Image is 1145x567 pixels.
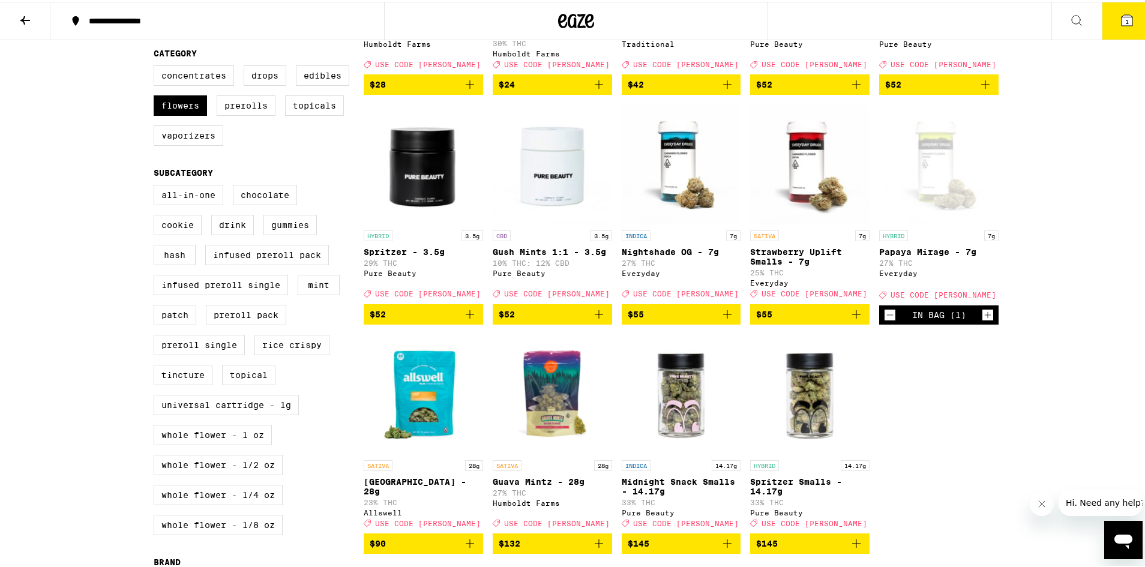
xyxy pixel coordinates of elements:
[364,38,483,46] div: Humboldt Farms
[154,94,207,114] label: Flowers
[285,94,344,114] label: Topicals
[493,497,612,505] div: Humboldt Farms
[756,78,772,88] span: $52
[855,229,870,239] p: 7g
[750,532,870,552] button: Add to bag
[879,38,999,46] div: Pure Beauty
[375,518,481,526] span: USE CODE [PERSON_NAME]
[364,103,483,223] img: Pure Beauty - Spritzer - 3.5g
[622,103,741,223] img: Everyday - Nightshade OG - 7g
[493,475,612,485] p: Guava Mintz - 28g
[154,47,197,56] legend: Category
[750,458,779,469] p: HYBRID
[222,363,275,383] label: Topical
[984,229,999,239] p: 7g
[750,73,870,93] button: Add to bag
[154,166,213,176] legend: Subcategory
[364,73,483,93] button: Add to bag
[762,518,867,526] span: USE CODE [PERSON_NAME]
[622,497,741,505] p: 33% THC
[912,308,966,318] div: In Bag (1)
[591,229,612,239] p: 3.5g
[364,302,483,323] button: Add to bag
[364,532,483,552] button: Add to bag
[712,458,741,469] p: 14.17g
[879,245,999,255] p: Papaya Mirage - 7g
[756,537,778,547] span: $145
[1059,488,1143,514] iframe: Message from company
[750,245,870,265] p: Strawberry Uplift Smalls - 7g
[493,48,612,56] div: Humboldt Farms
[622,507,741,515] div: Pure Beauty
[254,333,329,353] label: Rice Crispy
[756,308,772,317] span: $55
[154,303,196,323] label: Patch
[364,245,483,255] p: Spritzer - 3.5g
[726,229,741,239] p: 7g
[493,103,612,302] a: Open page for Gush Mints 1:1 - 3.5g from Pure Beauty
[370,308,386,317] span: $52
[461,229,483,239] p: 3.5g
[841,458,870,469] p: 14.17g
[504,59,610,67] span: USE CODE [PERSON_NAME]
[750,229,779,239] p: SATIVA
[884,307,896,319] button: Decrement
[750,475,870,494] p: Spritzer Smalls - 14.17g
[622,229,651,239] p: INDICA
[211,213,254,233] label: Drink
[1030,490,1054,514] iframe: Close message
[493,532,612,552] button: Add to bag
[375,289,481,296] span: USE CODE [PERSON_NAME]
[154,273,288,293] label: Infused Preroll Single
[364,497,483,505] p: 23% THC
[622,475,741,494] p: Midnight Snack Smalls - 14.17g
[622,103,741,302] a: Open page for Nightshade OG - 7g from Everyday
[364,458,392,469] p: SATIVA
[622,73,741,93] button: Add to bag
[499,308,515,317] span: $52
[154,64,234,84] label: Concentrates
[750,277,870,285] div: Everyday
[154,243,196,263] label: Hash
[879,229,908,239] p: HYBRID
[364,332,483,532] a: Open page for Garden Grove - 28g from Allswell
[154,556,181,565] legend: Brand
[879,268,999,275] div: Everyday
[891,59,996,67] span: USE CODE [PERSON_NAME]
[493,487,612,495] p: 27% THC
[499,537,520,547] span: $132
[493,245,612,255] p: Gush Mints 1:1 - 3.5g
[263,213,317,233] label: Gummies
[1104,519,1143,557] iframe: Button to launch messaging window
[628,78,644,88] span: $42
[879,103,999,303] a: Open page for Papaya Mirage - 7g from Everyday
[154,393,299,413] label: Universal Cartridge - 1g
[622,332,741,452] img: Pure Beauty - Midnight Snack Smalls - 14.17g
[493,229,511,239] p: CBD
[154,183,223,203] label: All-In-One
[750,332,870,452] img: Pure Beauty - Spritzer Smalls - 14.17g
[879,73,999,93] button: Add to bag
[982,307,994,319] button: Increment
[154,513,283,533] label: Whole Flower - 1/8 oz
[622,268,741,275] div: Everyday
[594,458,612,469] p: 28g
[493,302,612,323] button: Add to bag
[493,257,612,265] p: 10% THC: 12% CBD
[217,94,275,114] label: Prerolls
[750,267,870,275] p: 25% THC
[885,78,901,88] span: $52
[370,537,386,547] span: $90
[7,8,86,18] span: Hi. Need any help?
[364,332,483,452] img: Allswell - Garden Grove - 28g
[633,289,739,296] span: USE CODE [PERSON_NAME]
[622,38,741,46] div: Traditional
[750,103,870,223] img: Everyday - Strawberry Uplift Smalls - 7g
[493,268,612,275] div: Pure Beauty
[465,458,483,469] p: 28g
[298,273,340,293] label: Mint
[750,497,870,505] p: 33% THC
[154,333,245,353] label: Preroll Single
[504,518,610,526] span: USE CODE [PERSON_NAME]
[154,453,283,473] label: Whole Flower - 1/2 oz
